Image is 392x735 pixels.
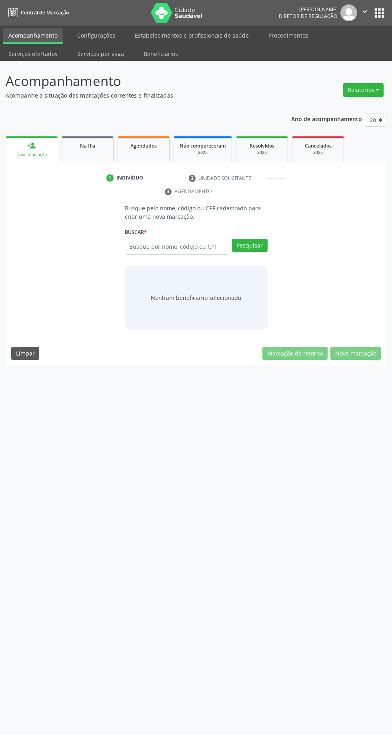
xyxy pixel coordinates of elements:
[72,28,121,42] a: Configurações
[291,114,362,124] p: Ano de acompanhamento
[357,4,372,21] button: 
[242,150,282,156] div: 2025
[11,347,39,360] button: Limpar
[372,6,386,20] button: apps
[125,204,268,221] p: Busque pelo nome, código ou CPF cadastrado para criar uma nova marcação.
[80,142,95,149] span: Na fila
[279,13,338,20] span: Diretor de regulação
[116,174,143,182] div: Indivíduo
[305,142,332,149] span: Cancelados
[180,142,226,149] span: Não compareceram
[180,150,226,156] div: 2025
[125,226,147,239] label: Buscar
[125,239,229,255] input: Busque por nome, código ou CPF
[263,28,314,42] a: Procedimentos
[6,91,272,100] p: Acompanhe a situação das marcações correntes e finalizadas
[11,152,52,158] div: Nova marcação
[129,28,254,42] a: Estabelecimentos e profissionais de saúde
[72,47,130,61] a: Serviços por vaga
[298,150,338,156] div: 2025
[27,141,36,150] div: person_add
[106,174,114,182] div: 1
[6,71,272,91] p: Acompanhamento
[6,6,69,19] a: Central de Marcação
[360,7,369,16] i: 
[3,47,63,61] a: Serviços ofertados
[232,239,268,252] button: Pesquisar
[279,6,338,13] div: [PERSON_NAME]
[340,4,357,21] img: img
[343,83,384,97] button: Relatórios
[130,142,157,149] span: Agendados
[250,142,274,149] span: Resolvidos
[138,47,184,61] a: Beneficiários
[151,294,241,302] span: Nenhum beneficiário selecionado
[21,9,69,16] span: Central de Marcação
[3,28,63,44] a: Acompanhamento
